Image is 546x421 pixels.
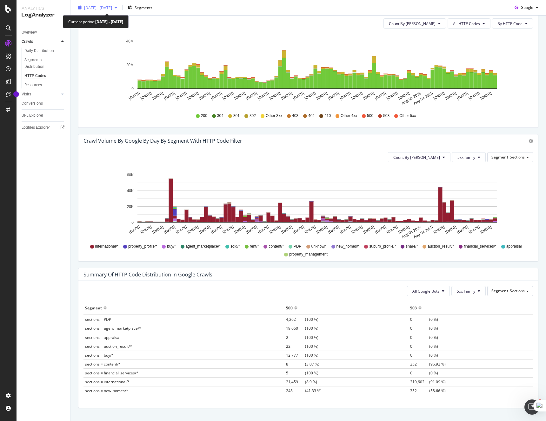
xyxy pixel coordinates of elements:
a: Conversions [22,100,66,107]
text: [DATE] [433,91,445,101]
b: [DATE] - [DATE] [95,19,123,24]
div: Crawls [22,38,33,45]
text: [DATE] [292,225,305,235]
button: By HTTP Code [492,18,533,29]
a: Crawls [22,38,59,45]
span: (8.9 %) [286,379,317,385]
span: (100 %) [286,353,318,358]
text: [DATE] [363,91,375,101]
span: (91.09 %) [410,379,446,385]
text: [DATE] [292,91,305,101]
span: (58.66 %) [410,388,446,393]
span: 301 [233,113,240,119]
div: Resources [24,82,42,88]
text: Aug 01 2025 [401,225,422,239]
span: 304 [217,113,223,119]
text: [DATE] [187,225,199,235]
text: [DATE] [456,91,469,101]
span: 200 [201,113,207,119]
span: sections = PDP [85,317,111,322]
iframe: Intercom live chat [524,399,540,415]
text: 40K [127,189,134,193]
span: property_profile/* [128,244,157,249]
span: All Google Bots [412,288,439,294]
span: (0 %) [410,344,438,349]
button: 5xx family [452,152,486,162]
span: financial_services/* [464,244,496,249]
text: [DATE] [269,91,281,101]
div: Summary of HTTP Code Distribution in google crawls [83,271,212,278]
span: (0 %) [410,353,438,358]
text: 0 [131,220,134,225]
span: 302 [250,113,256,119]
div: Crawl Volume by google by Day by Segment with HTTP Code Filter [83,138,242,144]
span: 500 [367,113,373,119]
span: Segment [491,288,508,294]
text: [DATE] [327,225,340,235]
span: Other 5xx [399,113,416,119]
div: Analytics [22,5,65,11]
button: Google [512,3,541,13]
text: [DATE] [444,225,457,235]
span: 0 [410,317,429,322]
div: Tooltip anchor [13,91,19,97]
a: Daily Distribution [24,48,66,54]
span: 12,777 [286,353,305,358]
span: Sections [510,154,525,160]
span: 19,660 [286,326,305,331]
a: HTTP Codes [24,73,66,79]
span: 0 [410,370,429,376]
span: Segment [491,154,508,160]
span: sections = content/* [85,361,121,367]
text: [DATE] [151,225,164,235]
span: Count By Day [389,21,436,26]
div: 503 [410,303,417,313]
svg: A chart. [83,167,533,241]
div: gear [529,139,533,143]
text: 40M [126,39,134,43]
span: sections = appraisal [85,335,120,340]
span: Other 3xx [266,113,282,119]
div: Daily Distribution [24,48,54,54]
text: [DATE] [175,91,188,101]
div: LogAnalyzer [22,11,65,19]
text: [DATE] [280,225,293,235]
text: [DATE] [468,225,481,235]
text: [DATE] [198,91,211,101]
span: 21,459 [286,379,305,385]
div: Conversions [22,100,43,107]
span: (100 %) [286,317,318,322]
span: 404 [308,113,315,119]
text: [DATE] [163,91,176,101]
text: [DATE] [257,225,270,235]
span: property_management [289,252,328,257]
div: Segment [85,303,102,313]
text: [DATE] [351,91,363,101]
span: All HTTP Codes [453,21,480,26]
span: agent_marketplace/* [186,244,221,249]
button: 5xx Family [451,286,486,296]
div: Overview [22,29,37,36]
svg: A chart. [83,34,533,107]
text: [DATE] [327,91,340,101]
text: [DATE] [245,225,258,235]
text: [DATE] [480,91,492,101]
text: [DATE] [339,225,352,235]
span: buy/* [167,244,176,249]
span: 252 [410,361,429,367]
span: 5xx family [457,155,475,160]
span: 248 [286,388,305,393]
span: 410 [324,113,331,119]
text: [DATE] [339,91,352,101]
text: [DATE] [222,225,235,235]
a: URL Explorer [22,112,66,119]
button: [DATE] - [DATE] [76,3,120,13]
text: 20M [126,63,134,67]
text: [DATE] [398,225,410,235]
span: international/* [95,244,118,249]
button: Count By [PERSON_NAME] [383,18,446,29]
div: 500 [286,303,293,313]
span: 0 [410,326,429,331]
text: [DATE] [187,91,199,101]
text: 60K [127,173,134,177]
